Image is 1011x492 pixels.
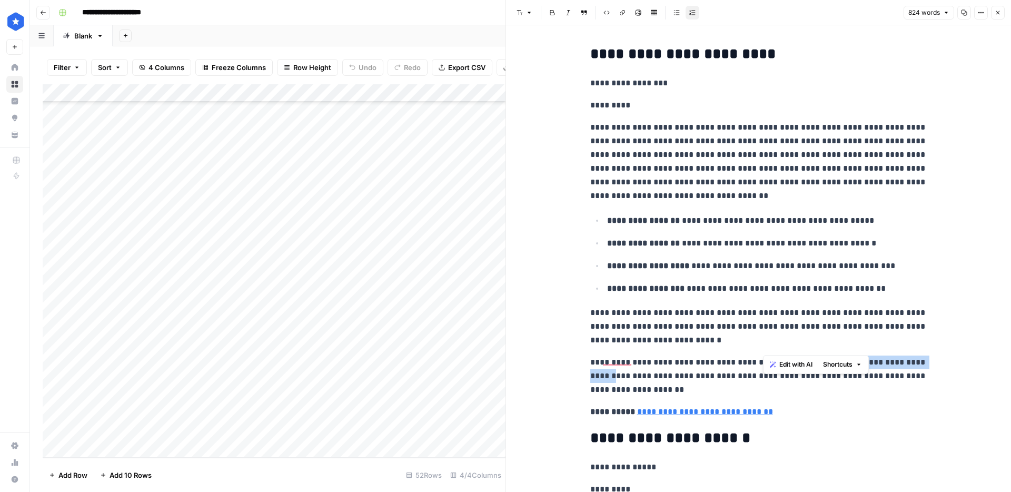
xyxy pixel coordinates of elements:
[908,8,940,17] span: 824 words
[98,62,112,73] span: Sort
[195,59,273,76] button: Freeze Columns
[359,62,376,73] span: Undo
[342,59,383,76] button: Undo
[54,25,113,46] a: Blank
[6,471,23,488] button: Help + Support
[404,62,421,73] span: Redo
[6,76,23,93] a: Browse
[6,126,23,143] a: Your Data
[6,437,23,454] a: Settings
[6,59,23,76] a: Home
[293,62,331,73] span: Row Height
[6,93,23,110] a: Insights
[212,62,266,73] span: Freeze Columns
[766,358,817,371] button: Edit with AI
[904,6,954,19] button: 824 words
[6,12,25,31] img: ConsumerAffairs Logo
[6,8,23,35] button: Workspace: ConsumerAffairs
[148,62,184,73] span: 4 Columns
[58,470,87,480] span: Add Row
[779,360,812,369] span: Edit with AI
[54,62,71,73] span: Filter
[47,59,87,76] button: Filter
[448,62,485,73] span: Export CSV
[432,59,492,76] button: Export CSV
[823,360,853,369] span: Shortcuts
[110,470,152,480] span: Add 10 Rows
[446,467,506,484] div: 4/4 Columns
[388,59,428,76] button: Redo
[402,467,446,484] div: 52 Rows
[6,454,23,471] a: Usage
[132,59,191,76] button: 4 Columns
[819,358,866,371] button: Shortcuts
[94,467,158,484] button: Add 10 Rows
[277,59,338,76] button: Row Height
[74,31,92,41] div: Blank
[6,110,23,126] a: Opportunities
[91,59,128,76] button: Sort
[43,467,94,484] button: Add Row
